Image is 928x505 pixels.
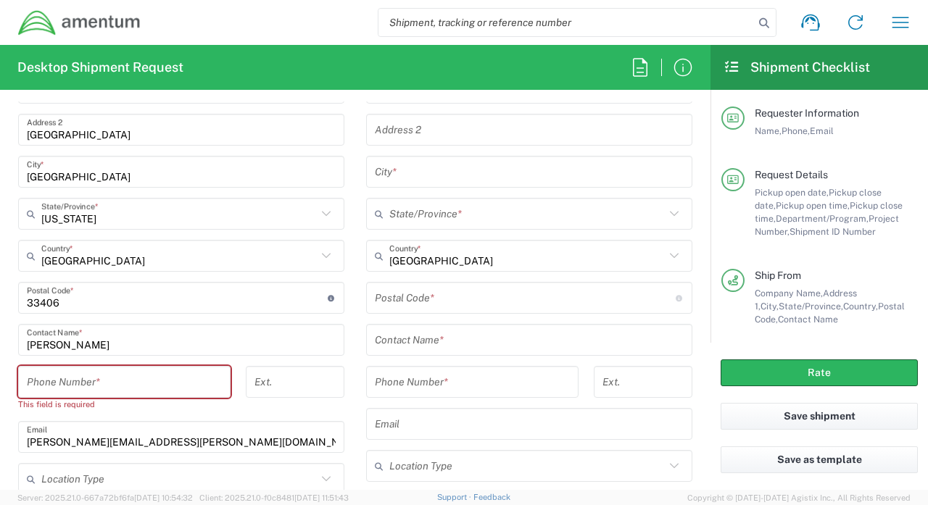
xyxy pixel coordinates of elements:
[134,493,193,502] span: [DATE] 10:54:32
[17,59,183,76] h2: Desktop Shipment Request
[776,213,869,224] span: Department/Program,
[294,493,349,502] span: [DATE] 11:51:43
[721,359,918,386] button: Rate
[17,493,193,502] span: Server: 2025.21.0-667a72bf6fa
[790,226,876,237] span: Shipment ID Number
[755,187,829,198] span: Pickup open date,
[776,200,850,211] span: Pickup open time,
[17,9,141,36] img: dyncorp
[18,398,231,411] div: This field is required
[782,125,810,136] span: Phone,
[755,270,801,281] span: Ship From
[810,125,834,136] span: Email
[761,301,779,312] span: City,
[721,403,918,430] button: Save shipment
[473,493,510,501] a: Feedback
[437,493,473,501] a: Support
[778,314,838,325] span: Contact Name
[378,9,754,36] input: Shipment, tracking or reference number
[779,301,843,312] span: State/Province,
[199,493,349,502] span: Client: 2025.21.0-f0c8481
[724,59,870,76] h2: Shipment Checklist
[687,491,911,504] span: Copyright © [DATE]-[DATE] Agistix Inc., All Rights Reserved
[755,125,782,136] span: Name,
[843,301,878,312] span: Country,
[755,288,823,299] span: Company Name,
[755,107,859,119] span: Requester Information
[721,446,918,473] button: Save as template
[755,169,828,180] span: Request Details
